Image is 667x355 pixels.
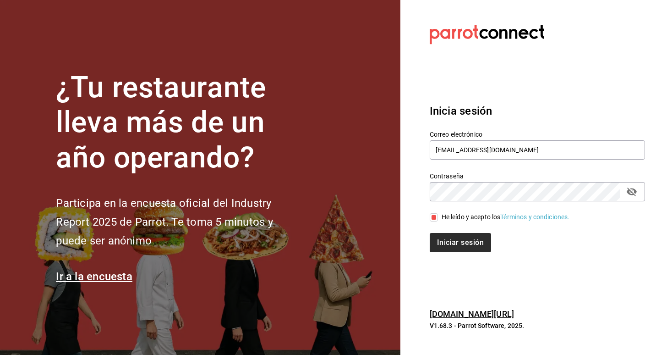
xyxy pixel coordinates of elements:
input: Ingresa tu correo electrónico [430,140,645,160]
label: Contraseña [430,172,645,179]
button: Iniciar sesión [430,233,491,252]
p: V1.68.3 - Parrot Software, 2025. [430,321,645,330]
h1: ¿Tu restaurante lleva más de un año operando? [56,70,303,176]
h2: Participa en la encuesta oficial del Industry Report 2025 de Parrot. Te toma 5 minutos y puede se... [56,194,303,250]
a: Términos y condiciones. [500,213,569,221]
h3: Inicia sesión [430,103,645,119]
a: Ir a la encuesta [56,270,132,283]
button: passwordField [624,184,640,200]
div: He leído y acepto los [442,212,570,222]
a: [DOMAIN_NAME][URL] [430,309,514,319]
label: Correo electrónico [430,131,645,137]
